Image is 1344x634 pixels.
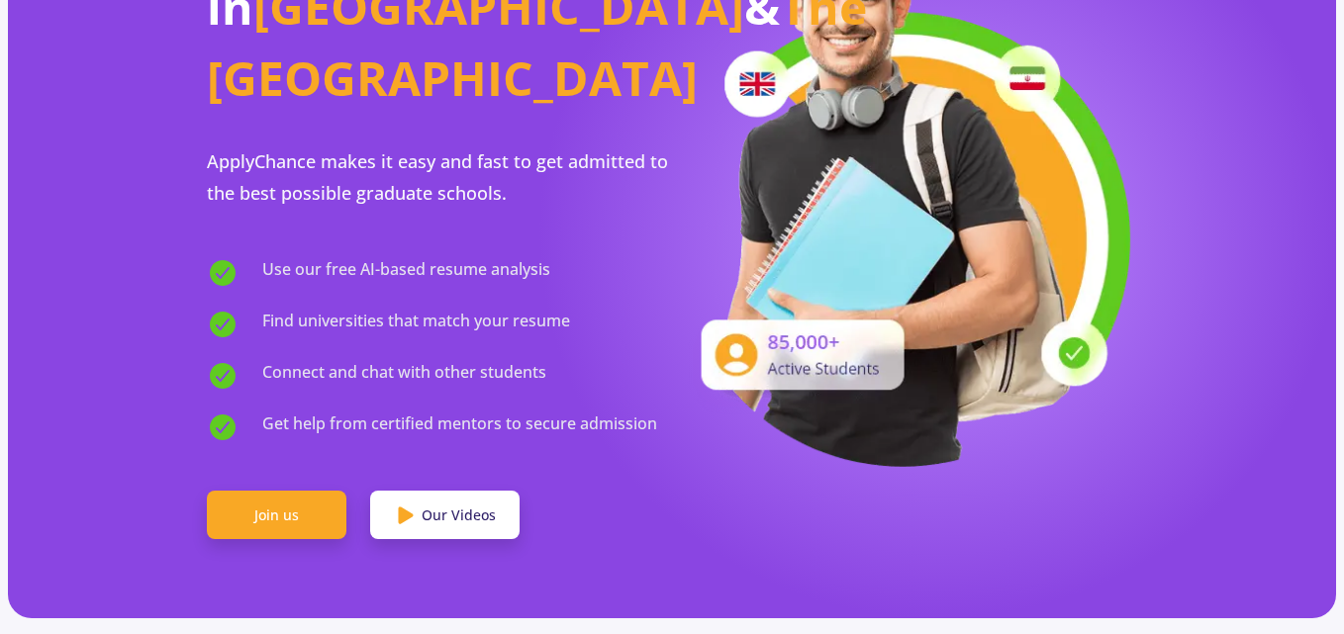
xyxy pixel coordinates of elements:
[370,491,520,540] a: Our Videos
[262,411,657,443] span: Get help from certified mentors to secure admission
[262,309,570,340] span: Find universities that match your resume
[207,491,346,540] a: Join us
[262,257,550,289] span: Use our free AI-based resume analysis
[262,360,546,392] span: Connect and chat with other students
[422,504,496,525] span: Our Videos
[207,149,668,205] span: ApplyChance makes it easy and fast to get admitted to the best possible graduate schools.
